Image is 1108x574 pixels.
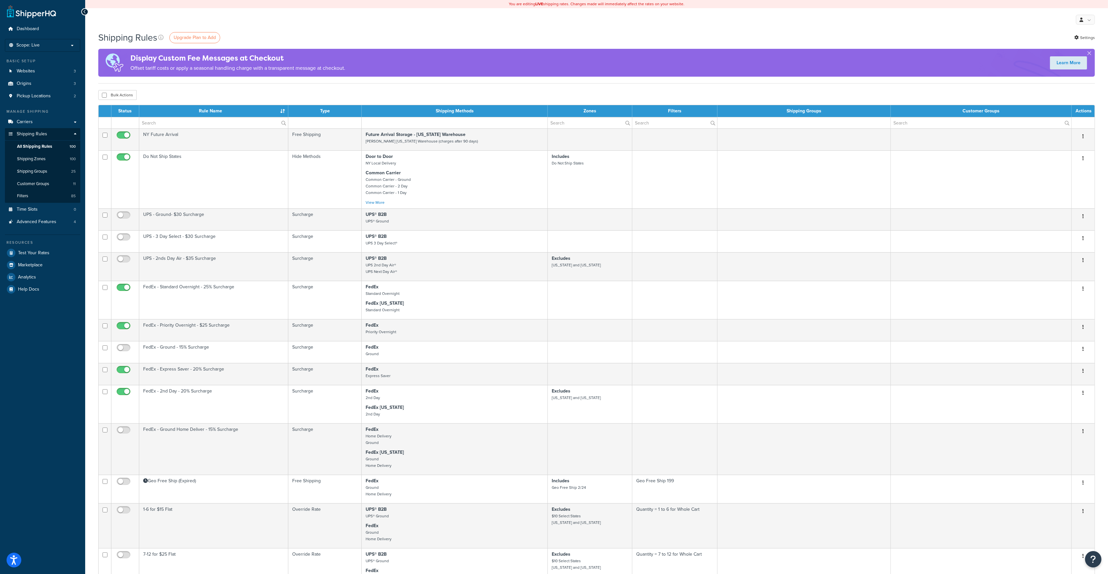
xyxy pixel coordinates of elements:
[5,203,80,216] li: Time Slots
[5,259,80,271] li: Marketplace
[366,456,392,469] small: Ground Home Delivery
[74,207,76,212] span: 0
[5,165,80,178] a: Shipping Groups 25
[366,551,387,558] strong: UPS® B2B
[366,506,387,513] strong: UPS® B2B
[5,78,80,90] a: Origins 3
[5,190,80,202] a: Filters 85
[98,31,157,44] h1: Shipping Rules
[288,475,362,503] td: Free Shipping
[17,93,51,99] span: Pickup Locations
[288,281,362,319] td: Surcharge
[17,81,31,86] span: Origins
[17,68,35,74] span: Websites
[18,287,39,292] span: Help Docs
[288,503,362,548] td: Override Rate
[139,341,288,363] td: FedEx - Ground - 15% Surcharge
[366,477,378,484] strong: FedEx
[139,252,288,281] td: UPS - 2nds Day Air - $35 Surcharge
[5,23,80,35] a: Dashboard
[18,250,49,256] span: Test Your Rates
[552,485,586,490] small: Geo Free Ship 2/24
[366,485,392,497] small: Ground Home Delivery
[5,165,80,178] li: Shipping Groups
[17,181,49,187] span: Customer Groups
[17,156,46,162] span: Shipping Zones
[139,363,288,385] td: FedEx - Express Saver - 20% Surcharge
[288,128,362,150] td: Free Shipping
[288,150,362,208] td: Hide Methods
[5,271,80,283] a: Analytics
[5,247,80,259] a: Test Your Rates
[130,53,345,64] h4: Display Custom Fee Messages at Checkout
[5,283,80,295] a: Help Docs
[366,567,378,574] strong: FedEx
[632,105,717,117] th: Filters
[17,219,56,225] span: Advanced Features
[288,252,362,281] td: Surcharge
[366,395,380,401] small: 2nd Day
[139,503,288,548] td: 1-6 for $15 Flat
[5,240,80,245] div: Resources
[552,477,569,484] strong: Includes
[366,426,378,433] strong: FedEx
[139,281,288,319] td: FedEx - Standard Overnight - 25% Surcharge
[366,291,399,297] small: Standard Overnight
[5,190,80,202] li: Filters
[366,329,396,335] small: Priority Overnight
[552,395,601,401] small: [US_STATE] and [US_STATE]
[71,169,76,174] span: 25
[139,385,288,423] td: FedEx - 2nd Day - 20% Surcharge
[366,138,478,144] small: [PERSON_NAME] [US_STATE] Warehouse (charges after 90 days)
[5,141,80,153] a: All Shipping Rules 100
[366,262,397,275] small: UPS 2nd Day Air® UPS Next Day Air®
[288,341,362,363] td: Surcharge
[5,116,80,128] li: Carriers
[548,117,632,128] input: Search
[5,216,80,228] li: Advanced Features
[552,255,570,262] strong: Excludes
[17,169,47,174] span: Shipping Groups
[366,233,387,240] strong: UPS® B2B
[74,68,76,74] span: 3
[16,43,40,48] span: Scope: Live
[288,208,362,230] td: Surcharge
[1072,105,1095,117] th: Actions
[5,178,80,190] a: Customer Groups 11
[717,105,891,117] th: Shipping Groups
[366,351,379,357] small: Ground
[139,128,288,150] td: NY Future Arrival
[1085,551,1101,567] button: Open Resource Center
[632,475,717,503] td: Geo Free Ship 199
[366,240,397,246] small: UPS 3 Day Select®
[366,131,466,138] strong: Future Arrival Storage - [US_STATE] Warehouse
[288,230,362,252] td: Surcharge
[111,105,139,117] th: Status
[17,207,38,212] span: Time Slots
[366,177,411,196] small: Common Carrier - Ground Common Carrier - 2 Day Common Carrier - 1 Day
[5,65,80,77] a: Websites 3
[5,141,80,153] li: All Shipping Rules
[139,117,288,128] input: Search
[5,128,80,203] li: Shipping Rules
[5,65,80,77] li: Websites
[535,1,543,7] b: LIVE
[174,34,216,41] span: Upgrade Plan to Add
[552,506,570,513] strong: Excludes
[366,373,391,379] small: Express Saver
[139,319,288,341] td: FedEx - Priority Overnight - $25 Surcharge
[366,211,387,218] strong: UPS® B2B
[288,423,362,475] td: Surcharge
[139,208,288,230] td: UPS - Ground- $30 Surcharge
[5,153,80,165] a: Shipping Zones 100
[130,64,345,73] p: Offset tariff costs or apply a seasonal handling charge with a transparent message at checkout.
[74,93,76,99] span: 2
[17,131,47,137] span: Shipping Rules
[5,90,80,102] a: Pickup Locations 2
[288,105,362,117] th: Type
[139,150,288,208] td: Do Not Ship States
[288,363,362,385] td: Surcharge
[366,404,404,411] strong: FedEx [US_STATE]
[366,529,392,542] small: Ground Home Delivery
